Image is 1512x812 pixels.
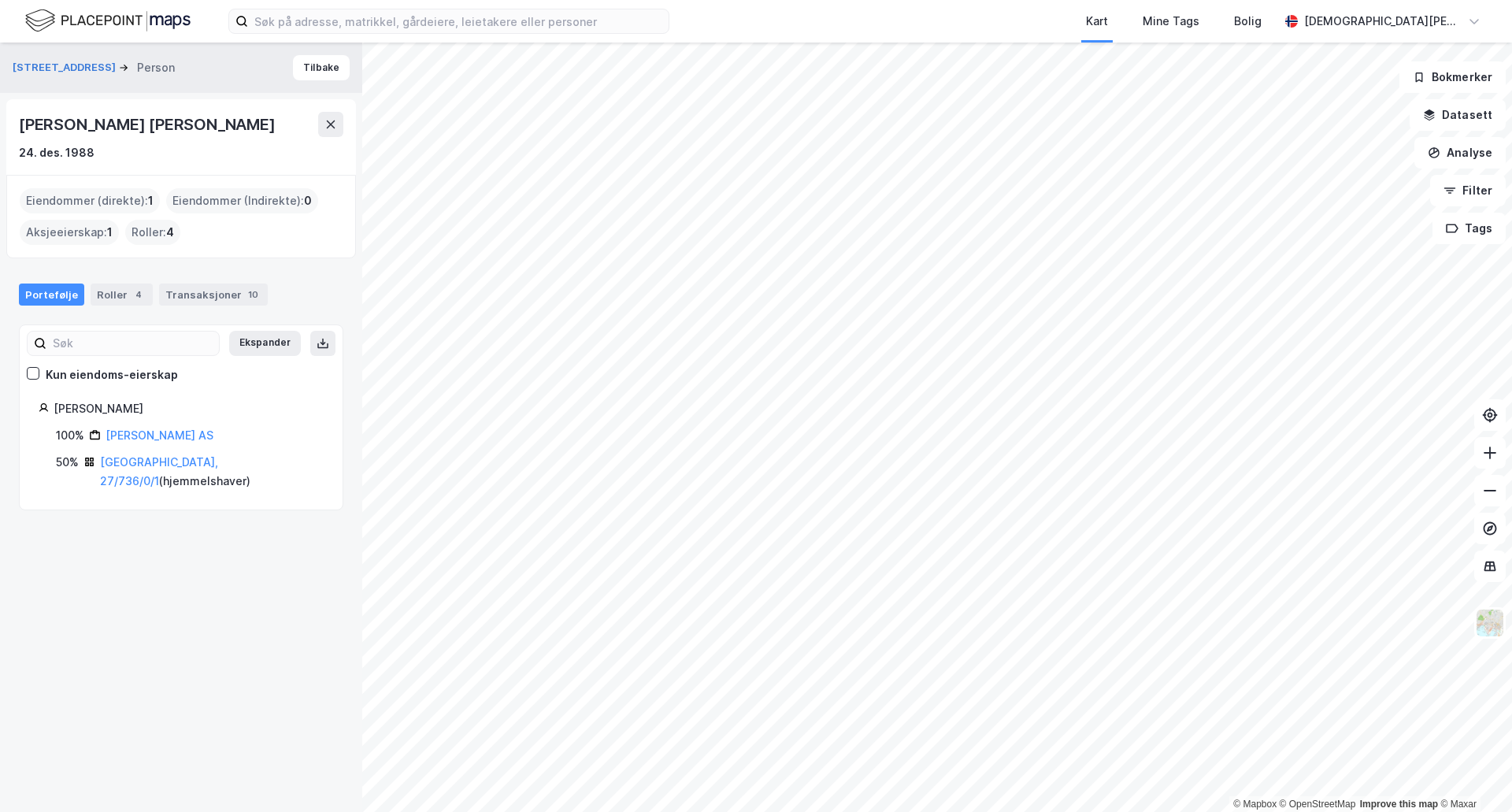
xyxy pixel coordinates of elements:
[91,284,153,306] div: Roller
[54,399,324,418] div: [PERSON_NAME]
[20,188,160,213] div: Eiendommer (direkte) :
[1086,12,1108,31] div: Kart
[1433,736,1512,812] iframe: Chat Widget
[100,453,324,491] div: ( hjemmelshaver )
[131,287,146,302] div: 4
[248,9,669,33] input: Søk på adresse, matrikkel, gårdeiere, leietakere eller personer
[19,112,279,137] div: [PERSON_NAME] [PERSON_NAME]
[159,284,268,306] div: Transaksjoner
[1304,12,1462,31] div: [DEMOGRAPHIC_DATA][PERSON_NAME]
[100,455,218,488] a: [GEOGRAPHIC_DATA], 27/736/0/1
[1143,12,1199,31] div: Mine Tags
[1432,213,1506,244] button: Tags
[1360,799,1438,810] a: Improve this map
[1430,175,1506,206] button: Filter
[304,191,312,210] span: 0
[56,426,84,445] div: 100%
[1399,61,1506,93] button: Bokmerker
[107,223,113,242] span: 1
[125,220,180,245] div: Roller :
[1410,99,1506,131] button: Datasett
[148,191,154,210] span: 1
[19,284,84,306] div: Portefølje
[1475,608,1505,638] img: Z
[19,143,94,162] div: 24. des. 1988
[1433,736,1512,812] div: Kontrollprogram for chat
[106,428,213,442] a: [PERSON_NAME] AS
[293,55,350,80] button: Tilbake
[20,220,119,245] div: Aksjeeierskap :
[46,332,219,355] input: Søk
[56,453,79,472] div: 50%
[1414,137,1506,169] button: Analyse
[245,287,261,302] div: 10
[13,60,119,76] button: [STREET_ADDRESS]
[1234,12,1262,31] div: Bolig
[229,331,301,356] button: Ekspander
[1233,799,1277,810] a: Mapbox
[46,365,178,384] div: Kun eiendoms-eierskap
[137,58,175,77] div: Person
[166,188,318,213] div: Eiendommer (Indirekte) :
[25,7,191,35] img: logo.f888ab2527a4732fd821a326f86c7f29.svg
[1280,799,1356,810] a: OpenStreetMap
[166,223,174,242] span: 4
